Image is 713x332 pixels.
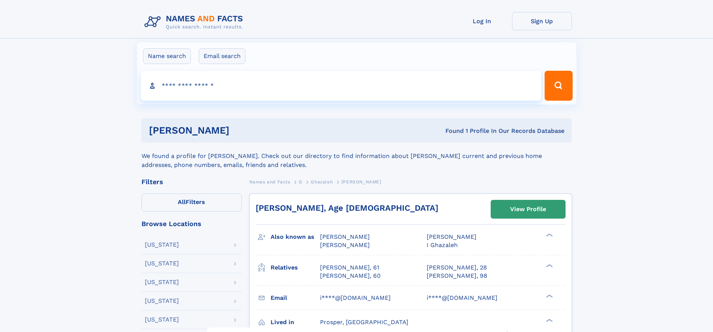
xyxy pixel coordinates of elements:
[141,12,249,32] img: Logo Names and Facts
[320,264,379,272] a: [PERSON_NAME], 61
[145,279,179,285] div: [US_STATE]
[256,203,438,213] a: [PERSON_NAME], Age [DEMOGRAPHIC_DATA]
[337,127,564,135] div: Found 1 Profile In Our Records Database
[452,12,512,30] a: Log In
[545,71,572,101] button: Search Button
[320,241,370,249] span: [PERSON_NAME]
[271,316,320,329] h3: Lived in
[299,177,302,186] a: G
[145,317,179,323] div: [US_STATE]
[145,261,179,266] div: [US_STATE]
[141,194,242,211] label: Filters
[311,177,333,186] a: Ghazaleh
[427,272,487,280] a: [PERSON_NAME], 98
[544,233,553,238] div: ❯
[427,241,458,249] span: I Ghazaleh
[320,233,370,240] span: [PERSON_NAME]
[510,201,546,218] div: View Profile
[145,298,179,304] div: [US_STATE]
[491,200,565,218] a: View Profile
[145,242,179,248] div: [US_STATE]
[143,48,191,64] label: Name search
[299,179,302,185] span: G
[544,263,553,268] div: ❯
[141,179,242,185] div: Filters
[271,231,320,243] h3: Also known as
[149,126,338,135] h1: [PERSON_NAME]
[141,143,572,170] div: We found a profile for [PERSON_NAME]. Check out our directory to find information about [PERSON_N...
[199,48,246,64] label: Email search
[512,12,572,30] a: Sign Up
[178,198,186,205] span: All
[271,261,320,274] h3: Relatives
[544,293,553,298] div: ❯
[427,264,487,272] a: [PERSON_NAME], 28
[320,319,408,326] span: Prosper, [GEOGRAPHIC_DATA]
[271,292,320,304] h3: Email
[427,233,476,240] span: [PERSON_NAME]
[141,220,242,227] div: Browse Locations
[249,177,290,186] a: Names and Facts
[311,179,333,185] span: Ghazaleh
[341,179,381,185] span: [PERSON_NAME]
[141,71,542,101] input: search input
[544,318,553,323] div: ❯
[320,272,381,280] a: [PERSON_NAME], 60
